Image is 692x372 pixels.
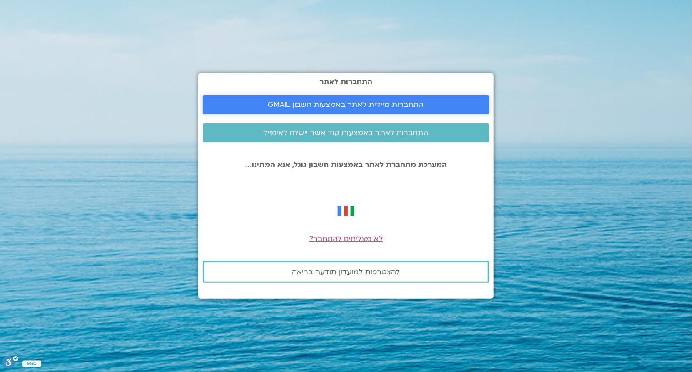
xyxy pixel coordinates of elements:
h2: התחברות לאתר [203,78,489,86]
span: התחברות מיידית לאתר באמצעות חשבון GMAIL [268,101,424,109]
a: התחברות לאתר באמצעות קוד אשר יישלח לאימייל [203,123,489,142]
span: להצטרפות למועדון תודעה בריאה [292,268,400,276]
a: לא מצליחים להתחבר? [309,234,383,244]
p: המערכת מתחברת לאתר באמצעות חשבון גוגל, אנא המתינו... [203,161,489,169]
a: התחברות מיידית לאתר באמצעות חשבון GMAIL [203,95,489,114]
a: להצטרפות למועדון תודעה בריאה [203,261,489,283]
span: התחברות לאתר באמצעות קוד אשר יישלח לאימייל [264,129,429,137]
